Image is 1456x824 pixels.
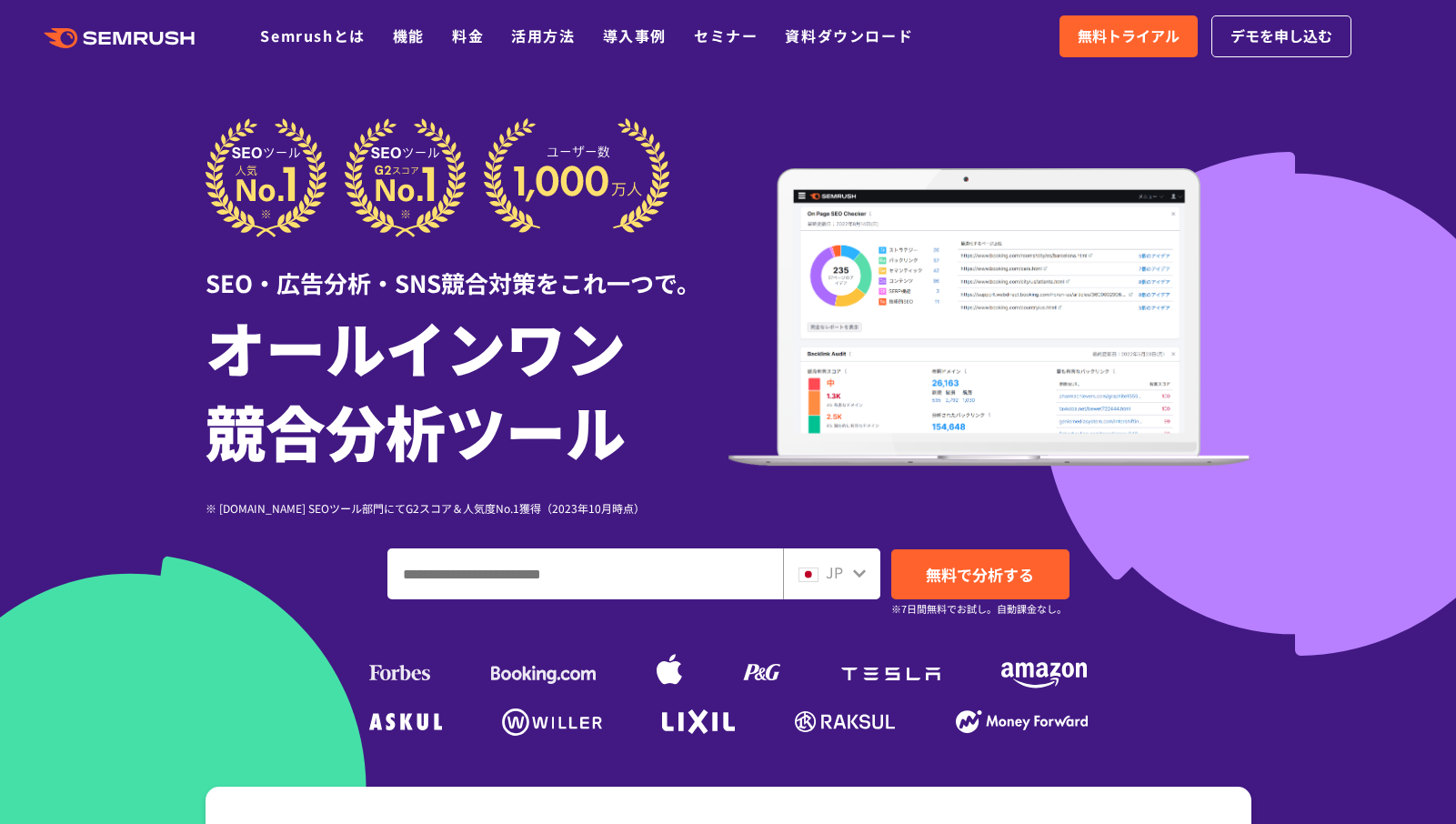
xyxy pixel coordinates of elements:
a: 料金 [452,25,484,46]
a: セミナー [694,25,758,46]
a: 資料ダウンロード [785,25,913,46]
a: 機能 [393,25,425,46]
span: デモを申し込む [1230,25,1332,48]
div: ※ [DOMAIN_NAME] SEOツール部門にてG2スコア＆人気度No.1獲得（2023年10月時点） [206,499,728,517]
span: 無料トライアル [1078,25,1180,48]
div: SEO・広告分析・SNS競合対策をこれ一つで。 [206,237,728,300]
span: 無料で分析する [926,563,1034,586]
a: Semrushとは [260,25,365,46]
input: ドメイン、キーワードまたはURLを入力してください [388,549,782,598]
a: 導入事例 [603,25,667,46]
a: 無料トライアル [1059,15,1198,57]
span: JP [826,561,843,583]
a: デモを申し込む [1211,15,1351,57]
h1: オールインワン 競合分析ツール [206,305,728,472]
small: ※7日間無料でお試し。自動課金なし。 [891,600,1067,618]
a: 活用方法 [511,25,575,46]
a: 無料で分析する [891,549,1069,599]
